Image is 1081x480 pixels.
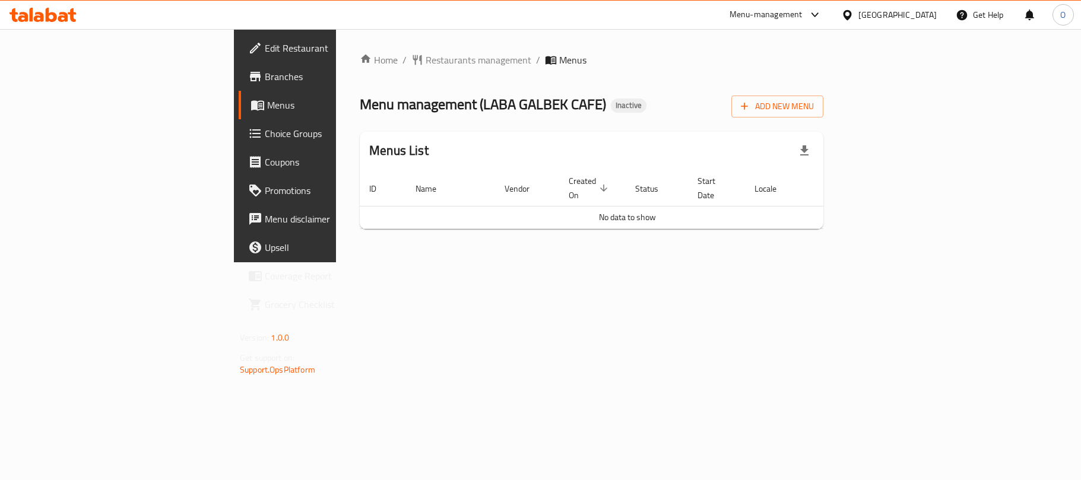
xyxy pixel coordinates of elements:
[731,96,823,117] button: Add New Menu
[265,126,405,141] span: Choice Groups
[240,350,294,365] span: Get support on:
[239,62,414,91] a: Branches
[360,53,823,67] nav: breadcrumb
[635,182,674,196] span: Status
[611,98,646,113] div: Inactive
[239,262,414,290] a: Coverage Report
[240,362,315,377] a: Support.OpsPlatform
[730,8,803,22] div: Menu-management
[239,205,414,233] a: Menu disclaimer
[239,34,414,62] a: Edit Restaurant
[239,119,414,148] a: Choice Groups
[1060,8,1066,21] span: O
[265,41,405,55] span: Edit Restaurant
[755,182,792,196] span: Locale
[559,53,587,67] span: Menus
[271,330,289,345] span: 1.0.0
[505,182,545,196] span: Vendor
[265,240,405,255] span: Upsell
[599,209,656,225] span: No data to show
[265,155,405,169] span: Coupons
[858,8,937,21] div: [GEOGRAPHIC_DATA]
[360,170,895,229] table: enhanced table
[611,100,646,110] span: Inactive
[416,182,452,196] span: Name
[536,53,540,67] li: /
[369,142,429,160] h2: Menus List
[806,170,895,206] th: Actions
[265,183,405,198] span: Promotions
[265,297,405,311] span: Grocery Checklist
[360,91,606,117] span: Menu management ( LABA GALBEK CAFE )
[239,290,414,319] a: Grocery Checklist
[426,53,531,67] span: Restaurants management
[239,176,414,205] a: Promotions
[790,136,819,165] div: Export file
[267,98,405,112] span: Menus
[698,174,731,202] span: Start Date
[239,148,414,176] a: Coupons
[239,91,414,119] a: Menus
[369,182,392,196] span: ID
[265,69,405,84] span: Branches
[240,330,269,345] span: Version:
[569,174,611,202] span: Created On
[265,212,405,226] span: Menu disclaimer
[411,53,531,67] a: Restaurants management
[239,233,414,262] a: Upsell
[265,269,405,283] span: Coverage Report
[741,99,814,114] span: Add New Menu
